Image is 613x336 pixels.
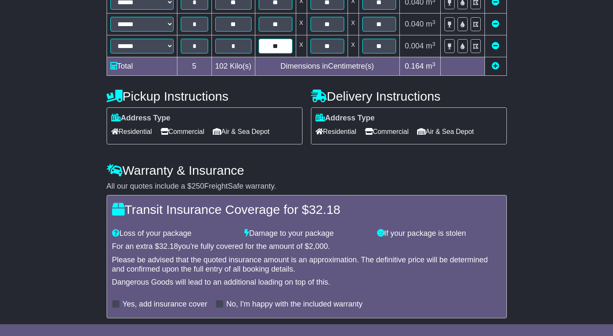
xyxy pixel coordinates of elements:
[492,20,499,28] a: Remove this item
[426,42,436,50] span: m
[107,89,302,103] h4: Pickup Instructions
[405,42,424,50] span: 0.004
[316,125,356,138] span: Residential
[112,203,501,216] h4: Transit Insurance Coverage for $
[111,125,152,138] span: Residential
[255,57,399,76] td: Dimensions in Centimetre(s)
[213,125,270,138] span: Air & Sea Depot
[215,62,228,70] span: 102
[426,62,436,70] span: m
[112,278,501,287] div: Dangerous Goods will lead to an additional loading on top of this.
[296,13,307,35] td: x
[226,300,363,309] label: No, I'm happy with the included warranty
[112,242,501,251] div: For an extra $ you're fully covered for the amount of $ .
[112,256,501,274] div: Please be advised that the quoted insurance amount is an approximation. The definitive price will...
[316,114,375,123] label: Address Type
[123,300,207,309] label: Yes, add insurance cover
[348,13,359,35] td: x
[111,114,171,123] label: Address Type
[309,203,340,216] span: 32.18
[161,125,204,138] span: Commercial
[432,19,436,25] sup: 3
[211,57,255,76] td: Kilo(s)
[107,163,507,177] h4: Warranty & Insurance
[365,125,409,138] span: Commercial
[159,242,178,251] span: 32.18
[296,35,307,57] td: x
[373,229,506,238] div: If your package is stolen
[311,89,507,103] h4: Delivery Instructions
[108,229,241,238] div: Loss of your package
[107,182,507,191] div: All our quotes include a $ FreightSafe warranty.
[432,41,436,47] sup: 3
[405,20,424,28] span: 0.040
[309,242,328,251] span: 2,000
[426,20,436,28] span: m
[405,62,424,70] span: 0.164
[348,35,359,57] td: x
[192,182,204,190] span: 250
[240,229,373,238] div: Damage to your package
[417,125,474,138] span: Air & Sea Depot
[107,57,177,76] td: Total
[492,62,499,70] a: Add new item
[432,61,436,67] sup: 3
[492,42,499,50] a: Remove this item
[177,57,211,76] td: 5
